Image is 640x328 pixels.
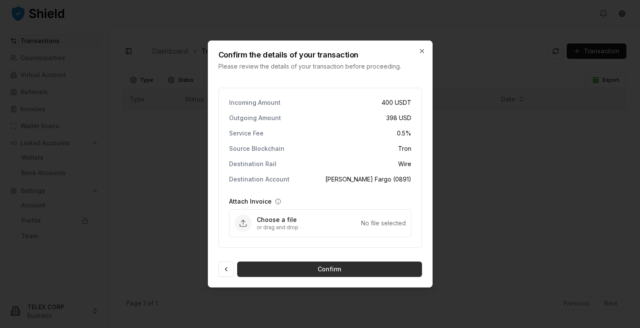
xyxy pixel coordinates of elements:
[229,209,411,237] div: Upload Attach Invoice
[229,176,290,182] p: Destination Account
[398,144,411,153] span: Tron
[229,197,272,206] label: Attach Invoice
[229,161,276,167] p: Destination Rail
[257,224,361,231] p: or drag and drop
[361,219,406,227] div: No file selected
[237,262,422,277] button: Confirm
[218,62,405,71] p: Please review the details of your transaction before proceeding.
[257,216,361,224] p: Choose a file
[218,51,405,59] h2: Confirm the details of your transaction
[229,146,284,152] p: Source Blockchain
[229,100,281,106] p: Incoming Amount
[229,130,264,136] p: Service Fee
[382,98,411,107] span: 400 USDT
[397,129,411,138] span: 0.5 %
[229,115,281,121] p: Outgoing Amount
[386,114,411,122] span: 398 USD
[325,175,411,184] span: [PERSON_NAME] Fargo (0891)
[398,160,411,168] span: Wire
